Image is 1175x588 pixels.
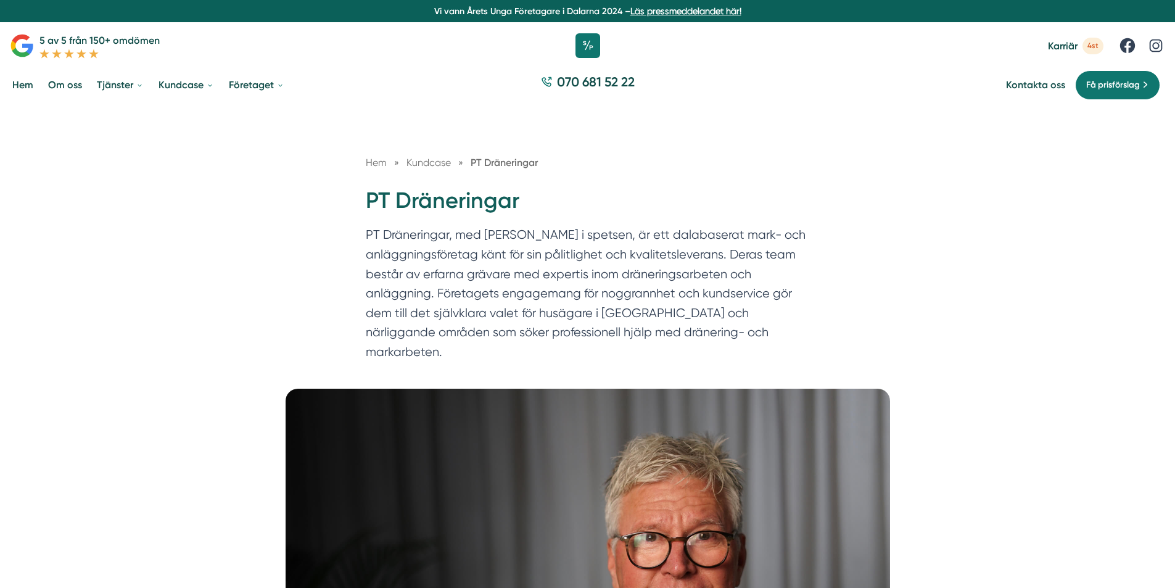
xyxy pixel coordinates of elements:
a: Företaget [226,69,287,101]
a: 070 681 52 22 [536,73,640,97]
a: Kundcase [156,69,216,101]
span: 070 681 52 22 [557,73,635,91]
a: Läs pressmeddelandet här! [630,6,741,16]
a: Kundcase [406,157,453,168]
nav: Breadcrumb [366,155,810,170]
a: Få prisförslag [1075,70,1160,100]
a: Kontakta oss [1006,79,1065,91]
a: Hem [366,157,387,168]
a: Om oss [46,69,85,101]
span: Få prisförslag [1086,78,1140,92]
span: Kundcase [406,157,451,168]
span: » [394,155,399,170]
a: PT Dräneringar [471,157,538,168]
span: » [458,155,463,170]
a: Hem [10,69,36,101]
p: Vi vann Årets Unga Företagare i Dalarna 2024 – [5,5,1170,17]
p: PT Dräneringar, med [PERSON_NAME] i spetsen, är ett dalabaserat mark- och anläggningsföretag känt... [366,225,810,368]
a: Karriär 4st [1048,38,1103,54]
span: 4st [1082,38,1103,54]
a: Tjänster [94,69,146,101]
p: 5 av 5 från 150+ omdömen [39,33,160,48]
span: Karriär [1048,40,1078,52]
h1: PT Dräneringar [366,186,810,226]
